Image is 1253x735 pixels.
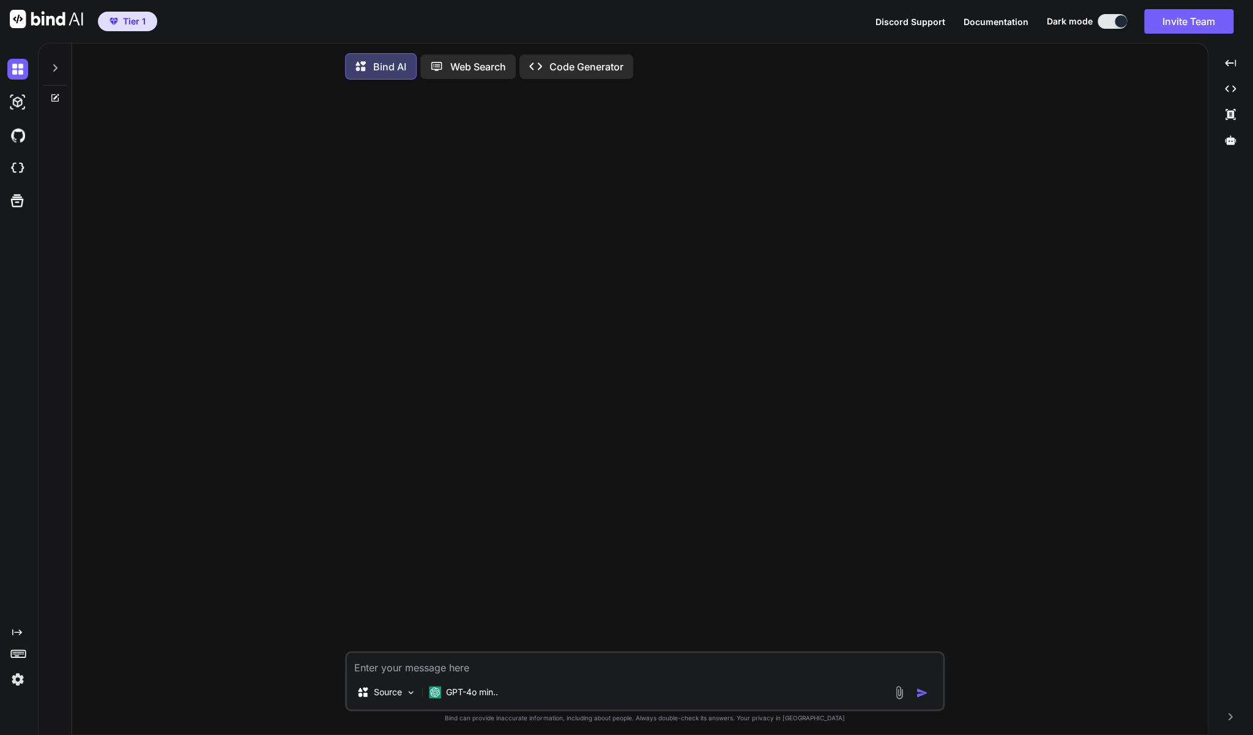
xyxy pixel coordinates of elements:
p: Bind AI [373,59,406,74]
p: Code Generator [549,59,623,74]
p: Bind can provide inaccurate information, including about people. Always double-check its answers.... [345,714,945,723]
img: Bind AI [10,10,83,28]
img: githubDark [7,125,28,146]
button: Documentation [964,15,1028,28]
p: Web Search [450,59,506,74]
button: premiumTier 1 [98,12,157,31]
span: Discord Support [876,17,945,27]
img: darkChat [7,59,28,80]
img: darkAi-studio [7,92,28,113]
img: attachment [892,685,906,700]
button: Discord Support [876,15,945,28]
span: Documentation [964,17,1028,27]
img: cloudideIcon [7,158,28,179]
img: icon [916,687,928,699]
span: Dark mode [1047,15,1093,28]
p: Source [374,686,402,698]
p: GPT-4o min.. [446,686,498,698]
img: Pick Models [406,687,416,698]
span: Tier 1 [123,15,146,28]
img: settings [7,669,28,690]
button: Invite Team [1144,9,1233,34]
img: GPT-4o mini [429,686,441,698]
img: premium [110,18,118,25]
